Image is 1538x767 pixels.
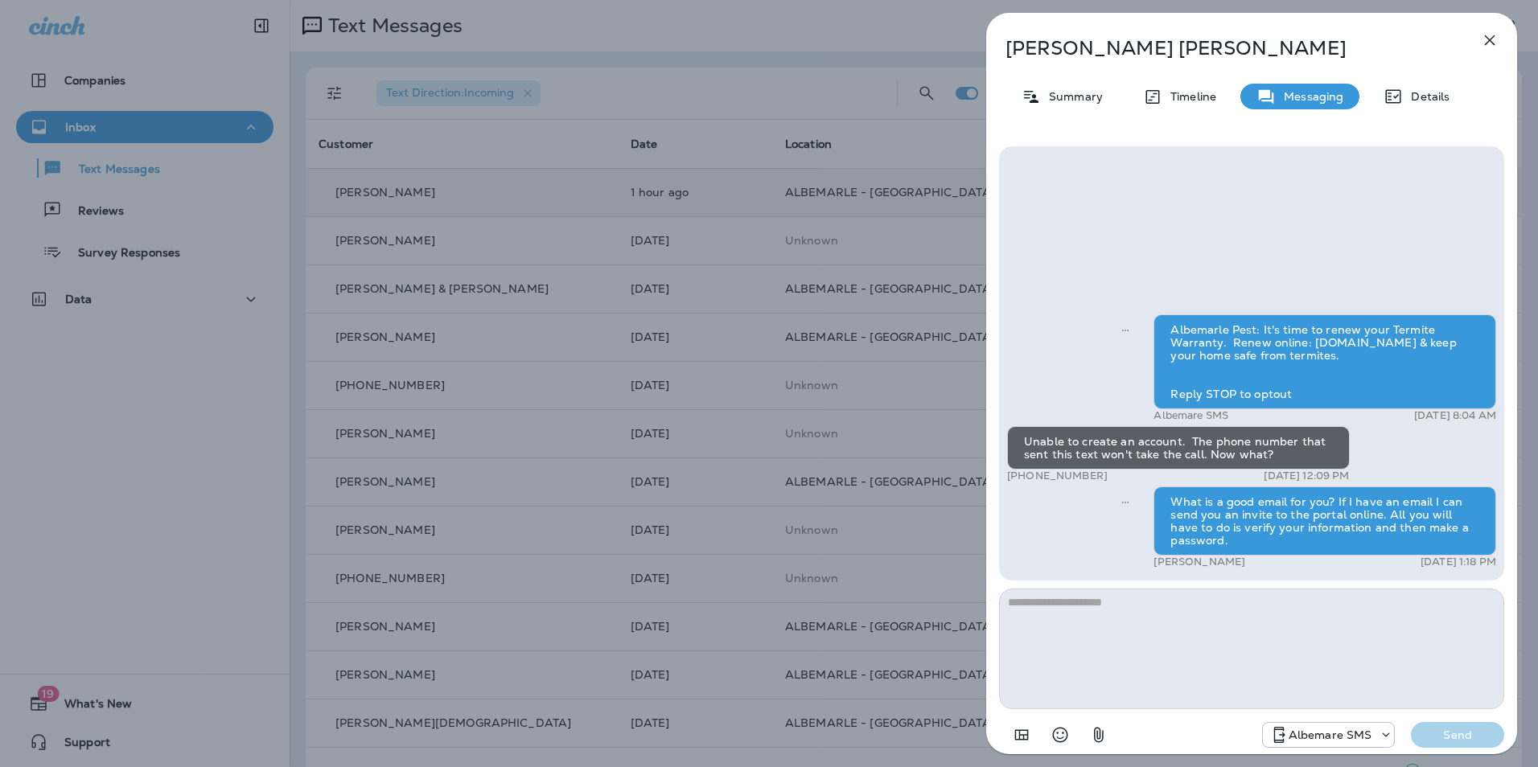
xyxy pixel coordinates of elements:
[1044,719,1076,751] button: Select an emoji
[1153,486,1496,556] div: What is a good email for you? If I have an email I can send you an invite to the portal online. A...
[1403,90,1450,103] p: Details
[1007,470,1108,482] p: [PHONE_NUMBER]
[1153,556,1245,568] p: [PERSON_NAME]
[1153,314,1496,409] div: Albemarle Pest: It's time to renew your Termite Warranty. Renew online: [DOMAIN_NAME] & keep your...
[1005,719,1038,751] button: Add in a premade template
[1289,728,1372,741] p: Albemare SMS
[1121,322,1129,336] span: Sent
[1276,90,1343,103] p: Messaging
[1264,470,1349,482] p: [DATE] 12:09 PM
[1263,725,1395,744] div: +1 (252) 600-3555
[1007,426,1350,470] div: Unable to create an account. The phone number that sent this text won't take the call. Now what?
[1421,556,1496,568] p: [DATE] 1:18 PM
[1121,494,1129,508] span: Sent
[1041,90,1103,103] p: Summary
[1162,90,1216,103] p: Timeline
[1005,37,1445,59] p: [PERSON_NAME] [PERSON_NAME]
[1153,409,1228,422] p: Albemare SMS
[1414,409,1496,422] p: [DATE] 8:04 AM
